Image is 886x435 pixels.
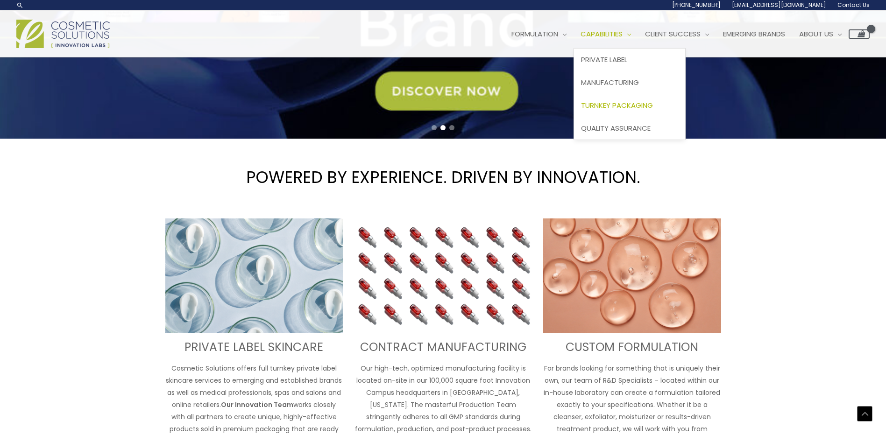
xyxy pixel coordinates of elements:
span: Private Label [581,55,627,64]
span: Turnkey Packaging [581,100,653,110]
a: Quality Assurance [574,117,685,140]
span: Client Success [645,29,701,39]
span: Formulation [511,29,558,39]
a: Emerging Brands [716,20,792,48]
span: Emerging Brands [723,29,785,39]
a: Turnkey Packaging [574,94,685,117]
a: View Shopping Cart, empty [849,29,870,39]
a: Search icon link [16,1,24,9]
a: Client Success [638,20,716,48]
a: Formulation [504,20,574,48]
span: Go to slide 1 [432,125,437,130]
h3: CUSTOM FORMULATION [543,340,721,355]
span: Contact Us [837,1,870,9]
span: Quality Assurance [581,123,651,133]
h3: PRIVATE LABEL SKINCARE [165,340,343,355]
img: Cosmetic Solutions Logo [16,20,110,48]
a: Private Label [574,49,685,71]
span: Go to slide 2 [440,125,446,130]
span: Manufacturing [581,77,639,87]
span: About Us [799,29,833,39]
img: Custom Formulation [543,218,721,333]
img: turnkey private label skincare [165,218,343,333]
nav: Site Navigation [497,20,870,48]
h3: CONTRACT MANUFACTURING [354,340,532,355]
a: About Us [792,20,849,48]
span: Capabilities [581,29,623,39]
a: Capabilities [574,20,638,48]
span: [EMAIL_ADDRESS][DOMAIN_NAME] [732,1,826,9]
span: Go to slide 3 [449,125,454,130]
span: [PHONE_NUMBER] [672,1,721,9]
strong: Our Innovation Team [221,400,293,409]
a: Manufacturing [574,71,685,94]
img: Contract Manufacturing [354,218,532,333]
